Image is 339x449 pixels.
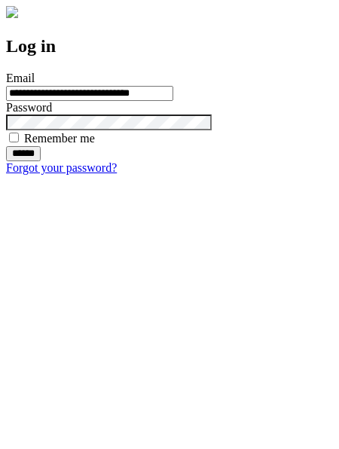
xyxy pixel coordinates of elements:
label: Email [6,72,35,84]
h2: Log in [6,36,333,57]
img: logo-4e3dc11c47720685a147b03b5a06dd966a58ff35d612b21f08c02c0306f2b779.png [6,6,18,18]
a: Forgot your password? [6,161,117,174]
label: Remember me [24,132,95,145]
label: Password [6,101,52,114]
